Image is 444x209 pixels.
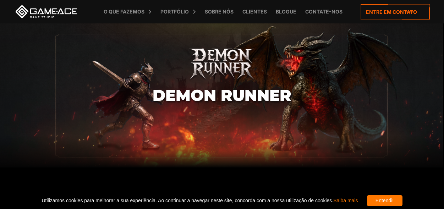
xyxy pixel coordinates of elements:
[104,9,144,15] font: O que fazemos
[305,9,342,15] font: Contate-nos
[276,9,296,15] font: Blogue
[361,4,430,20] a: Entre em contato
[160,9,189,15] font: Portfólio
[376,198,394,203] font: Entendi!
[205,9,234,15] font: Sobre nós
[153,86,291,105] font: Demon Runner
[42,198,333,203] font: Utilizamos cookies para melhorar a sua experiência. Ao continuar a navegar neste site, concorda c...
[333,198,358,203] a: Saiba mais
[242,9,267,15] font: Clientes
